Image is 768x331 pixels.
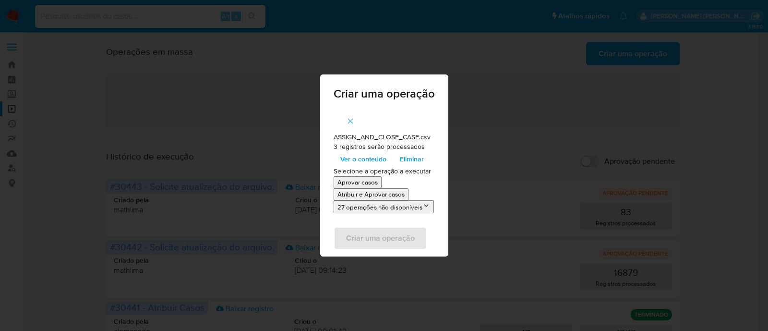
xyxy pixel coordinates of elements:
[400,152,424,166] span: Eliminar
[334,188,408,200] button: Atribuir e Aprovar casos
[334,133,435,142] p: ASSIGN_AND_CLOSE_CASE.csv
[334,167,435,176] p: Selecione a operação a executar
[334,200,434,213] button: 27 operações não disponíveis
[337,178,378,187] p: Aprovar casos
[334,151,393,167] button: Ver o conteúdo
[334,176,382,188] button: Aprovar casos
[340,152,386,166] span: Ver o conteúdo
[334,142,435,152] p: 3 registros serão processados
[337,190,405,199] p: Atribuir e Aprovar casos
[393,151,431,167] button: Eliminar
[334,88,435,99] span: Criar uma operação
